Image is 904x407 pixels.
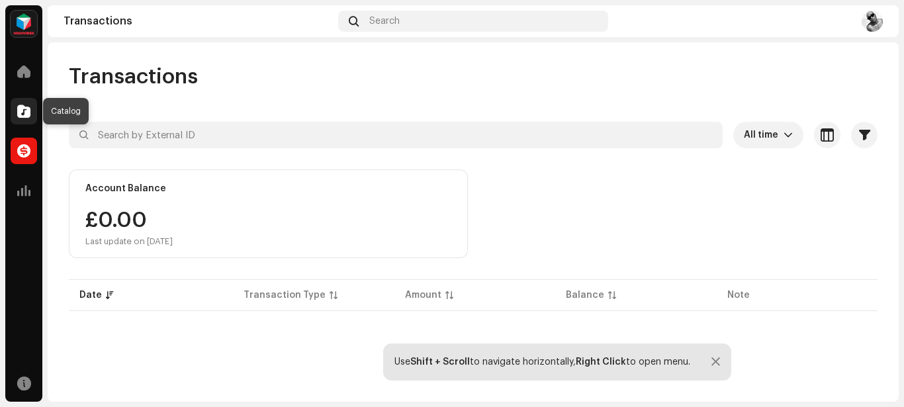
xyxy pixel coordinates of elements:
span: Transactions [69,64,198,90]
div: Last update on [DATE] [85,236,173,247]
div: Use to navigate horizontally, to open menu. [394,357,690,367]
div: dropdown trigger [784,122,793,148]
input: Search by External ID [69,122,723,148]
img: 88f8067d-b868-4e02-bf75-487067a2c4c4 [862,11,883,32]
div: Account Balance [85,183,166,194]
strong: Right Click [576,357,626,367]
span: Search [369,16,400,26]
strong: Shift + Scroll [410,357,470,367]
span: All time [744,122,784,148]
div: Transactions [64,16,333,26]
img: feab3aad-9b62-475c-8caf-26f15a9573ee [11,11,37,37]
